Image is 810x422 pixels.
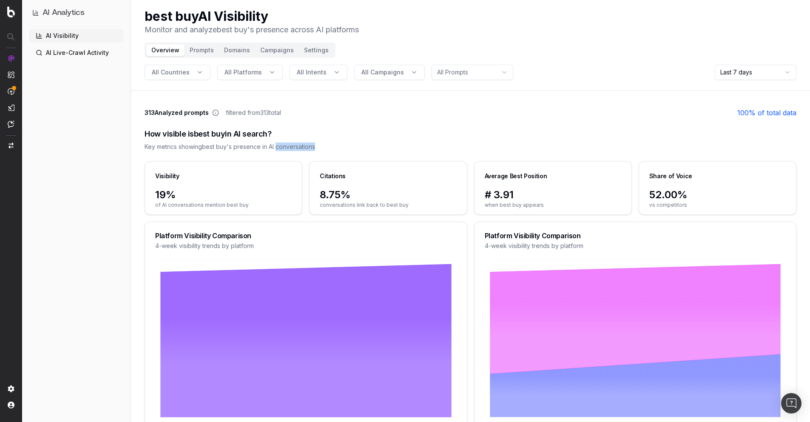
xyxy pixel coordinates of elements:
[145,108,209,117] span: 313 Analyzed prompts
[155,232,457,239] div: Platform Visibility Comparison
[146,44,185,56] button: Overview
[29,46,124,60] a: AI Live-Crawl Activity
[226,108,281,117] span: filtered from 313 total
[361,68,404,77] span: All Campaigns
[145,143,796,151] div: Key metrics showing best buy 's presence in AI conversations
[255,44,299,56] button: Campaigns
[145,9,359,24] h1: best buy AI Visibility
[8,88,14,95] img: Activation
[320,172,346,180] div: Citations
[297,68,327,77] span: All Intents
[649,188,786,202] span: 52.00%
[649,172,692,180] div: Share of Voice
[737,108,796,118] a: 100% of total data
[9,143,14,148] img: Switch project
[8,71,14,78] img: Intelligence
[219,44,255,56] button: Domains
[43,7,85,19] h1: AI Analytics
[29,29,124,43] a: AI Visibility
[155,172,179,180] div: Visibility
[8,385,14,392] img: Setting
[8,104,14,111] img: Studio
[485,202,621,208] span: when best buy appears
[145,24,359,36] p: Monitor and analyze best buy 's presence across AI platforms
[155,188,292,202] span: 19%
[185,44,219,56] button: Prompts
[781,393,801,413] div: Open Intercom Messenger
[485,242,786,250] div: 4-week visibility trends by platform
[7,6,15,17] img: Botify logo
[155,242,457,250] div: 4-week visibility trends by platform
[299,44,334,56] button: Settings
[225,68,262,77] span: All Platforms
[155,202,292,208] span: of AI conversations mention best buy
[8,402,14,408] img: My account
[32,7,120,19] button: AI Analytics
[152,68,190,77] span: All Countries
[649,202,786,208] span: vs competitors
[145,128,796,140] div: How visible is best buy in AI search?
[485,232,786,239] div: Platform Visibility Comparison
[320,188,456,202] span: 8.75%
[485,172,547,180] div: Average Best Position
[485,188,621,202] span: # 3.91
[8,120,14,128] img: Assist
[320,202,456,208] span: conversations link back to best buy
[8,55,14,62] img: Analytics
